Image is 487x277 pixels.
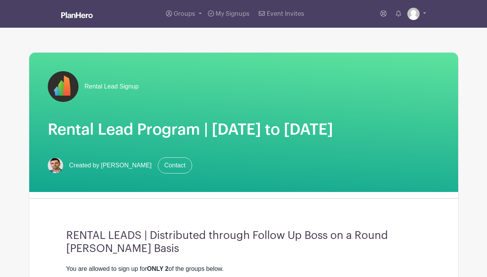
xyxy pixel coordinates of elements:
[267,11,304,17] span: Event Invites
[69,161,152,170] span: Created by [PERSON_NAME]
[174,11,195,17] span: Groups
[48,158,63,173] img: Screen%20Shot%202023-02-21%20at%2010.54.51%20AM.png
[158,157,192,174] a: Contact
[48,120,440,139] h1: Rental Lead Program | [DATE] to [DATE]
[216,11,249,17] span: My Signups
[61,12,93,18] img: logo_white-6c42ec7e38ccf1d336a20a19083b03d10ae64f83f12c07503d8b9e83406b4c7d.svg
[85,82,139,91] span: Rental Lead Signup
[407,8,420,20] img: default-ce2991bfa6775e67f084385cd625a349d9dcbb7a52a09fb2fda1e96e2d18dcdb.png
[147,265,169,272] strong: ONLY 2
[66,264,421,274] div: You are allowed to sign up for of the groups below.
[48,71,79,102] img: fulton-grace-logo.jpeg
[66,229,421,255] h3: RENTAL LEADS | Distributed through Follow Up Boss on a Round [PERSON_NAME] Basis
